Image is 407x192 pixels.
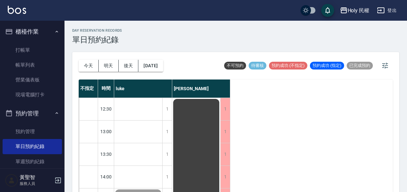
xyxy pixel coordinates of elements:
button: 今天 [79,60,99,72]
a: 單日預約紀錄 [3,139,62,154]
button: [DATE] [138,60,163,72]
a: 營業儀表板 [3,72,62,87]
button: Holy 民權 [337,4,372,17]
div: Holy 民權 [348,6,370,15]
div: 不指定 [79,80,98,98]
div: 1 [162,166,172,188]
h2: day Reservation records [72,28,122,33]
span: 不可預約 [224,63,246,69]
div: 13:30 [98,143,114,165]
button: 櫃檯作業 [3,23,62,40]
a: 預約管理 [3,124,62,139]
div: [PERSON_NAME] [172,80,230,98]
a: 單週預約紀錄 [3,154,62,169]
div: 14:00 [98,165,114,188]
div: 1 [220,143,230,165]
button: 預約管理 [3,105,62,122]
div: 1 [220,166,230,188]
h3: 單日預約紀錄 [72,35,122,44]
div: 13:00 [98,120,114,143]
button: 明天 [99,60,119,72]
button: save [321,4,334,17]
span: 已完成預約 [347,63,373,69]
a: 打帳單 [3,43,62,58]
button: 後天 [119,60,139,72]
div: 1 [220,98,230,120]
h5: 黃聖智 [20,174,53,181]
img: Person [5,174,18,187]
div: 1 [162,143,172,165]
button: 登出 [374,5,399,16]
p: 服務人員 [20,181,53,187]
div: luke [114,80,172,98]
div: 1 [220,121,230,143]
div: 1 [162,121,172,143]
span: 待審核 [249,63,266,69]
div: 1 [162,98,172,120]
span: 預約成功 (指定) [310,63,344,69]
a: 現場電腦打卡 [3,87,62,102]
div: 時間 [98,80,114,98]
div: 12:30 [98,98,114,120]
span: 預約成功 (不指定) [269,63,307,69]
a: 帳單列表 [3,58,62,72]
img: Logo [8,6,26,14]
